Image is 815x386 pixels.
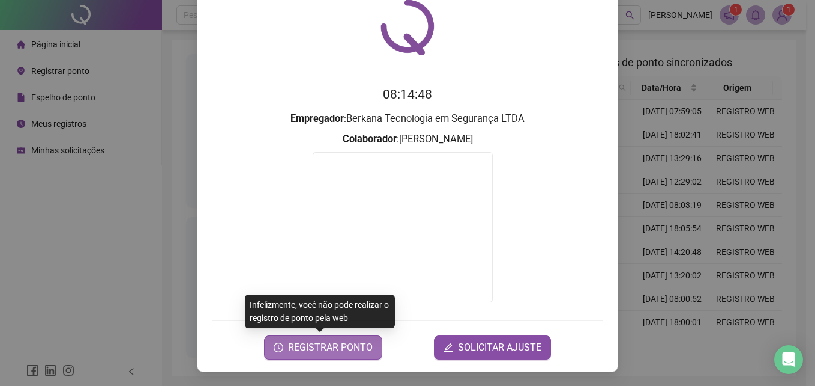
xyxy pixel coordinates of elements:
[274,343,283,352] span: clock-circle
[383,87,432,102] time: 08:14:48
[458,340,541,355] span: SOLICITAR AJUSTE
[343,133,397,145] strong: Colaborador
[290,113,344,124] strong: Empregador
[434,335,551,360] button: editSOLICITAR AJUSTE
[444,343,453,352] span: edit
[264,335,382,360] button: REGISTRAR PONTO
[774,345,803,374] div: Open Intercom Messenger
[212,111,603,127] h3: : Berkana Tecnologia em Segurança LTDA
[288,340,373,355] span: REGISTRAR PONTO
[245,295,395,328] div: Infelizmente, você não pode realizar o registro de ponto pela web
[212,132,603,147] h3: : [PERSON_NAME]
